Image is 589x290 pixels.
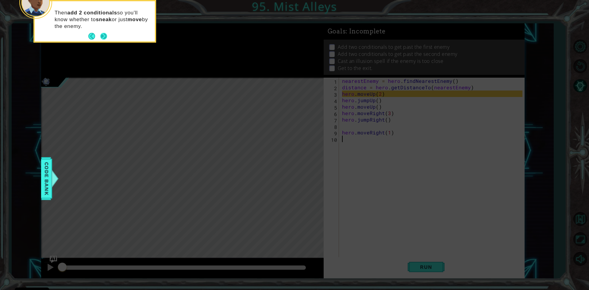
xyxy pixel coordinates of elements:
p: Then so you'll know whether to or just by the enemy. [55,10,151,30]
button: Next [100,33,107,40]
strong: sneak [96,17,112,22]
strong: move [127,17,142,22]
button: Back [88,33,100,40]
span: Code Bank [42,160,52,197]
strong: add 2 conditionals [67,10,117,16]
